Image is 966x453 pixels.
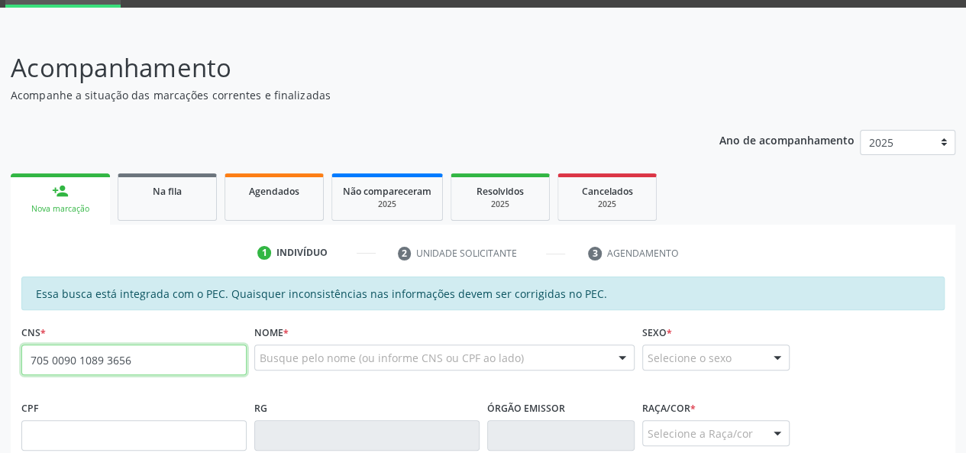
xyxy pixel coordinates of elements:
[648,350,732,366] span: Selecione o sexo
[52,183,69,199] div: person_add
[21,203,99,215] div: Nova marcação
[11,49,672,87] p: Acompanhamento
[153,185,182,198] span: Na fila
[343,199,431,210] div: 2025
[257,246,271,260] div: 1
[343,185,431,198] span: Não compareceram
[21,277,945,310] div: Essa busca está integrada com o PEC. Quaisquer inconsistências nas informações devem ser corrigid...
[582,185,633,198] span: Cancelados
[477,185,524,198] span: Resolvidos
[648,425,753,442] span: Selecione a Raça/cor
[642,321,672,345] label: Sexo
[254,396,267,420] label: RG
[719,130,855,149] p: Ano de acompanhamento
[642,396,696,420] label: Raça/cor
[21,321,46,345] label: CNS
[249,185,299,198] span: Agendados
[254,321,289,345] label: Nome
[569,199,645,210] div: 2025
[276,246,328,260] div: Indivíduo
[11,87,672,103] p: Acompanhe a situação das marcações correntes e finalizadas
[462,199,538,210] div: 2025
[260,350,524,366] span: Busque pelo nome (ou informe CNS ou CPF ao lado)
[487,396,565,420] label: Órgão emissor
